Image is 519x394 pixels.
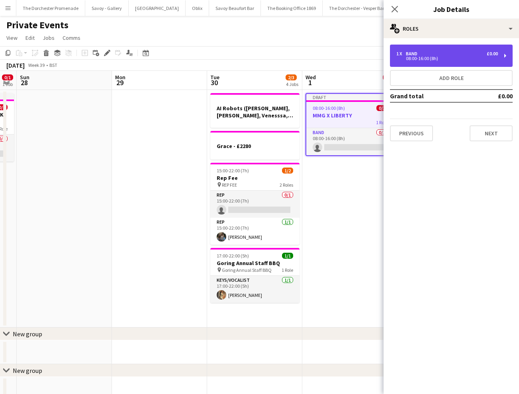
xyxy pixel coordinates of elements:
span: 08:00-16:00 (8h) [313,105,345,111]
td: Grand total [390,90,475,102]
app-job-card: Draft08:00-16:00 (8h)0/1MMG X LIBERTY1 RoleBand0/108:00-16:00 (8h) [306,93,395,156]
button: Add role [390,70,513,86]
span: 0/1 [376,105,388,111]
span: 1/2 [282,168,293,174]
div: [DATE] [6,61,25,69]
span: 2/3 [286,74,297,80]
div: 1 Job [2,81,13,87]
app-job-card: AI Robots ([PERSON_NAME], [PERSON_NAME], Venesssa, [PERSON_NAME]) £300 per person [210,93,300,128]
app-card-role: Band0/108:00-16:00 (8h) [306,128,394,155]
span: 29 [114,78,125,87]
span: Sun [20,74,29,81]
app-job-card: 17:00-22:00 (5h)1/1Goring Annual Staff BBQ Goring Annual Staff BBQ1 RoleKeys/Vocalist1/117:00-22:... [210,248,300,303]
h1: Private Events [6,19,69,31]
button: Savoy - Gallery [85,0,129,16]
span: REP FEE [222,182,237,188]
app-card-role: Rep0/115:00-22:00 (7h) [210,191,300,218]
span: Jobs [43,34,55,41]
app-card-role: Keys/Vocalist1/117:00-22:00 (5h)[PERSON_NAME] [210,276,300,303]
button: Next [470,125,513,141]
button: The Dorchester - Vesper Bar [323,0,391,16]
a: View [3,33,21,43]
h3: Grace - £2280 [210,142,300,150]
span: Edit [25,34,35,41]
span: Comms [63,34,80,41]
app-job-card: Grace - £2280 [210,131,300,160]
div: Draft [306,94,394,100]
button: Savoy Beaufort Bar [209,0,261,16]
span: View [6,34,18,41]
app-card-role: Rep1/115:00-22:00 (7h)[PERSON_NAME] [210,218,300,245]
div: 08:00-16:00 (8h) [396,57,498,60]
div: 1 x [396,51,406,57]
button: [GEOGRAPHIC_DATA] [129,0,186,16]
span: 15:00-22:00 (7h) [217,168,249,174]
div: £0.00 [487,51,498,57]
h3: Goring Annual Staff BBQ [210,259,300,267]
a: Comms [59,33,84,43]
button: The Dorchester Promenade [16,0,85,16]
h3: AI Robots ([PERSON_NAME], [PERSON_NAME], Venesssa, [PERSON_NAME]) £300 per person [210,105,300,119]
td: £0.00 [475,90,513,102]
span: 17:00-22:00 (5h) [217,253,249,259]
div: New group [13,367,42,374]
div: New group [13,330,42,338]
span: 0/1 [383,74,394,80]
span: Week 39 [26,62,46,68]
h3: Rep Fee [210,174,300,181]
button: Oblix [186,0,209,16]
a: Edit [22,33,38,43]
h3: MMG X LIBERTY [306,112,394,119]
div: Band [406,51,421,57]
span: 1 [304,78,316,87]
div: 4 Jobs [286,81,298,87]
div: BST [49,62,57,68]
span: 1/1 [282,253,293,259]
div: 1 Job [383,81,394,87]
div: Roles [384,19,519,38]
span: Tue [210,74,219,81]
span: Goring Annual Staff BBQ [222,267,272,273]
app-job-card: 15:00-22:00 (7h)1/2Rep Fee REP FEE2 RolesRep0/115:00-22:00 (7h) Rep1/115:00-22:00 (7h)[PERSON_NAME] [210,163,300,245]
span: 0/1 [2,74,13,80]
h3: Job Details [384,4,519,14]
button: Previous [390,125,433,141]
span: 2 Roles [280,182,293,188]
button: The Booking Office 1869 [261,0,323,16]
a: Jobs [39,33,58,43]
span: 28 [19,78,29,87]
span: 30 [209,78,219,87]
span: Wed [306,74,316,81]
span: Mon [115,74,125,81]
span: 1 Role [282,267,293,273]
span: 1 Role [376,119,388,125]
